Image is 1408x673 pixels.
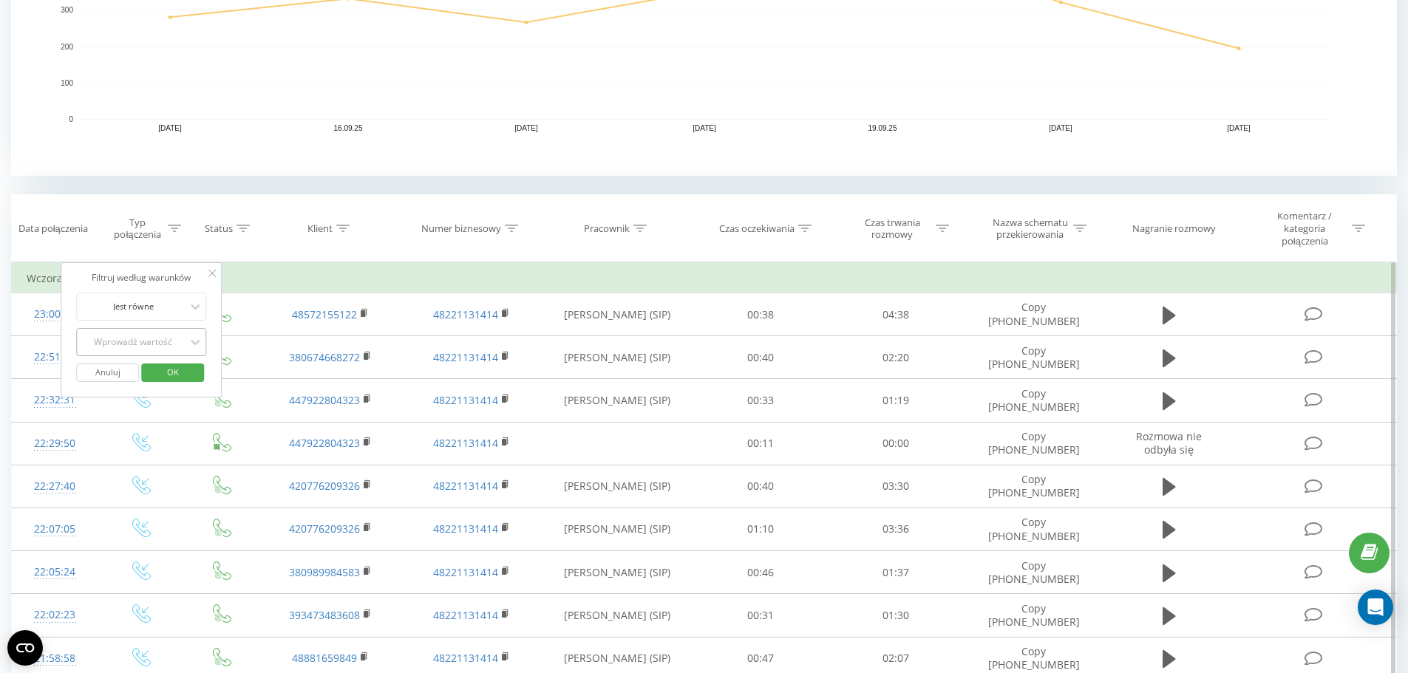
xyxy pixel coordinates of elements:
[542,551,693,594] td: [PERSON_NAME] (SIP)
[433,651,498,665] a: 48221131414
[27,601,84,629] div: 22:02:23
[693,465,829,508] td: 00:40
[829,336,964,379] td: 02:20
[289,393,360,407] a: 447922804323
[152,361,194,383] span: OK
[963,422,1103,465] td: Copy [PHONE_NUMBER]
[542,594,693,637] td: [PERSON_NAME] (SIP)
[963,293,1103,336] td: Copy [PHONE_NUMBER]
[1262,210,1348,247] div: Komentarz / kategoria połączenia
[1136,429,1202,457] span: Rozmowa nie odbyła się
[69,115,73,123] text: 0
[542,293,693,336] td: [PERSON_NAME] (SIP)
[963,336,1103,379] td: Copy [PHONE_NUMBER]
[963,508,1103,550] td: Copy [PHONE_NUMBER]
[433,565,498,579] a: 48221131414
[542,508,693,550] td: [PERSON_NAME] (SIP)
[1227,124,1251,132] text: [DATE]
[963,379,1103,422] td: Copy [PHONE_NUMBER]
[289,436,360,450] a: 447922804323
[693,336,829,379] td: 00:40
[27,386,84,414] div: 22:32:31
[111,216,163,242] div: Typ połączenia
[61,79,73,87] text: 100
[27,644,84,673] div: 21:58:58
[829,379,964,422] td: 01:19
[963,551,1103,594] td: Copy [PHONE_NUMBER]
[542,336,693,379] td: [PERSON_NAME] (SIP)
[27,300,84,329] div: 23:00:08
[693,293,829,336] td: 00:38
[292,651,357,665] a: 48881659849
[868,124,897,132] text: 19.09.25
[963,594,1103,637] td: Copy [PHONE_NUMBER]
[693,124,716,132] text: [DATE]
[693,422,829,465] td: 00:11
[61,7,73,15] text: 300
[853,216,932,242] div: Czas trwania rozmowy
[829,422,964,465] td: 00:00
[76,270,206,285] div: Filtruj według warunków
[433,436,498,450] a: 48221131414
[292,307,357,321] a: 48572155122
[693,508,829,550] td: 01:10
[205,222,233,235] div: Status
[1049,124,1072,132] text: [DATE]
[27,343,84,372] div: 22:51:28
[81,336,186,348] div: Wprowadź wartość
[289,565,360,579] a: 380989984583
[334,124,363,132] text: 16.09.25
[829,508,964,550] td: 03:36
[421,222,501,235] div: Numer biznesowy
[584,222,630,235] div: Pracownik
[158,124,182,132] text: [DATE]
[76,363,139,382] button: Anuluj
[829,551,964,594] td: 01:37
[141,363,204,382] button: OK
[829,293,964,336] td: 04:38
[963,465,1103,508] td: Copy [PHONE_NUMBER]
[27,429,84,458] div: 22:29:50
[829,594,964,637] td: 01:30
[289,479,360,493] a: 420776209326
[693,594,829,637] td: 00:31
[1358,590,1393,625] div: Open Intercom Messenger
[61,43,73,51] text: 200
[18,222,88,235] div: Data połączenia
[433,522,498,536] a: 48221131414
[514,124,538,132] text: [DATE]
[289,522,360,536] a: 420776209326
[27,472,84,501] div: 22:27:40
[693,551,829,594] td: 00:46
[542,465,693,508] td: [PERSON_NAME] (SIP)
[433,608,498,622] a: 48221131414
[289,608,360,622] a: 393473483608
[12,264,1397,293] td: Wczoraj
[693,379,829,422] td: 00:33
[27,558,84,587] div: 22:05:24
[990,216,1069,242] div: Nazwa schematu przekierowania
[307,222,333,235] div: Klient
[719,222,795,235] div: Czas oczekiwania
[542,379,693,422] td: [PERSON_NAME] (SIP)
[7,630,43,666] button: Open CMP widget
[433,307,498,321] a: 48221131414
[289,350,360,364] a: 380674668272
[1132,222,1216,235] div: Nagranie rozmowy
[433,479,498,493] a: 48221131414
[433,393,498,407] a: 48221131414
[829,465,964,508] td: 03:30
[433,350,498,364] a: 48221131414
[27,515,84,544] div: 22:07:05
